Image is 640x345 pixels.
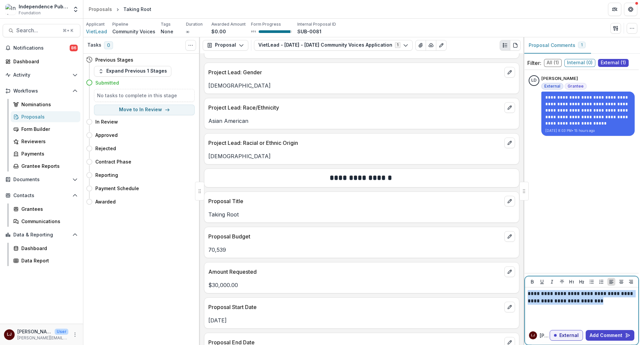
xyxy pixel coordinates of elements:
[95,132,118,139] h4: Approved
[97,92,192,99] h5: No tasks to complete in this stage
[208,268,502,276] p: Amount Requested
[208,210,515,218] p: Taking Root
[208,246,515,254] p: 70,539
[13,72,70,78] span: Activity
[208,316,515,324] p: [DATE]
[11,203,80,214] a: Grantees
[548,278,556,286] button: Italicize
[13,232,70,238] span: Data & Reporting
[11,243,80,254] a: Dashboard
[558,278,566,286] button: Strike
[550,330,583,341] button: External
[61,27,75,34] div: ⌘ + K
[3,24,80,37] button: Search...
[627,278,635,286] button: Align Right
[123,6,151,13] div: Taking Root
[568,278,576,286] button: Heading 1
[500,40,510,51] button: Plaintext view
[297,28,321,35] p: SUB-0081
[3,70,80,80] button: Open Activity
[21,101,75,108] div: Nominations
[21,150,75,157] div: Payments
[510,40,521,51] button: PDF view
[251,29,256,34] p: 95 %
[597,278,605,286] button: Ordered List
[94,105,195,115] button: Move to In Review
[21,113,75,120] div: Proposals
[89,6,112,13] div: Proposals
[3,174,80,185] button: Open Documents
[564,59,595,67] span: Internal ( 0 )
[504,67,515,78] button: edit
[21,257,75,264] div: Data Report
[112,21,128,27] p: Pipeline
[3,56,80,67] a: Dashboard
[436,40,447,51] button: Edit as form
[504,231,515,242] button: edit
[86,4,154,14] nav: breadcrumb
[3,43,80,53] button: Notifications86
[531,334,535,337] div: Lorraine Jabouin
[208,117,515,125] p: Asian American
[211,28,226,35] p: $0.00
[19,3,68,10] div: Independence Public Media Foundation
[297,21,336,27] p: Internal Proposal ID
[504,138,515,148] button: edit
[95,56,133,63] h4: Previous Stages
[208,281,515,289] p: $30,000.00
[86,4,115,14] a: Proposals
[17,328,52,335] p: [PERSON_NAME]
[208,139,502,147] p: Project Lead: Racial or Ethnic Origin
[208,303,502,311] p: Proposal Start Date
[161,21,171,27] p: Tags
[208,197,502,205] p: Proposal Title
[104,41,113,49] span: 0
[21,205,75,212] div: Grantees
[211,21,246,27] p: Awarded Amount
[13,177,70,182] span: Documents
[588,278,596,286] button: Bullet List
[55,329,68,335] p: User
[538,278,546,286] button: Underline
[112,28,155,35] p: Community Voices
[608,3,621,16] button: Partners
[607,278,615,286] button: Align Left
[624,3,637,16] button: Get Help
[71,331,79,339] button: More
[13,45,70,51] span: Notifications
[186,21,203,27] p: Duration
[11,124,80,135] a: Form Builder
[544,59,562,67] span: All ( 1 )
[13,193,70,198] span: Contacts
[568,84,584,89] span: Grantee
[11,99,80,110] a: Nominations
[13,88,70,94] span: Workflows
[94,66,171,77] button: Expand Previous 1 Stages
[415,40,426,51] button: View Attached Files
[203,40,248,51] button: Proposal
[559,333,579,338] p: External
[504,102,515,113] button: edit
[504,196,515,206] button: edit
[504,266,515,277] button: edit
[540,332,550,339] p: [PERSON_NAME]
[70,45,78,51] span: 86
[21,245,75,252] div: Dashboard
[504,302,515,312] button: edit
[186,28,189,35] p: ∞
[254,40,413,51] button: VietLead - [DATE] - [DATE] Community Voices Application1
[208,68,502,76] p: Project Lead: Gender
[11,136,80,147] a: Reviewers
[5,4,16,15] img: Independence Public Media Foundation
[11,148,80,159] a: Payments
[19,10,41,16] span: Foundation
[527,59,541,67] p: Filter:
[586,330,634,341] button: Add Comment
[86,28,107,35] a: VietLead
[598,59,629,67] span: External ( 1 )
[21,138,75,145] div: Reviewers
[11,255,80,266] a: Data Report
[17,335,68,341] p: [PERSON_NAME][EMAIL_ADDRESS][DOMAIN_NAME]
[95,198,116,205] h4: Awarded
